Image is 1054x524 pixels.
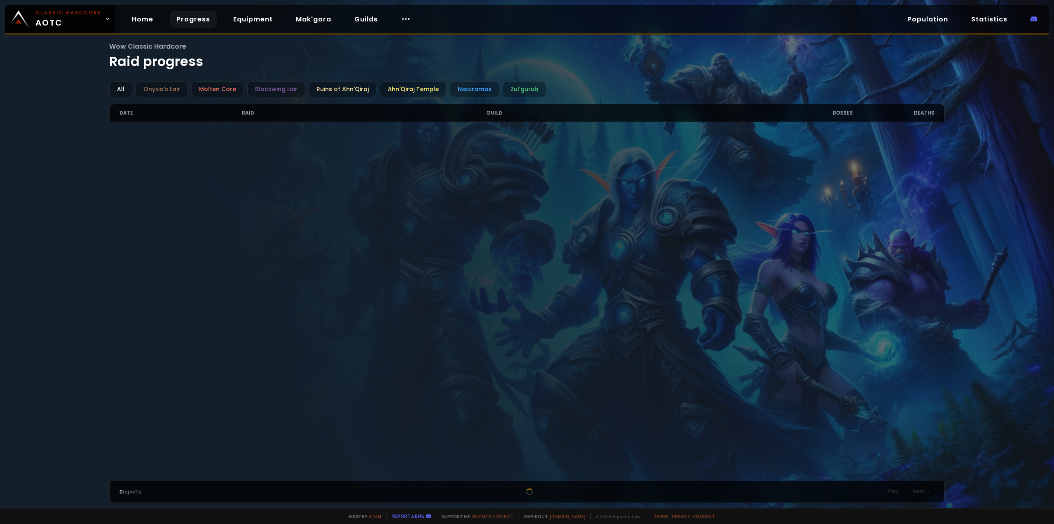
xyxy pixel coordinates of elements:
[380,81,447,97] div: Ahn'Qiraj Temple
[436,513,513,519] span: Support me,
[109,41,944,71] h1: Raid progress
[5,5,115,33] a: Classic HardcoreAOTC
[653,513,669,519] a: Terms
[672,513,690,519] a: Privacy
[590,513,640,519] span: v. d752d5 - production
[247,81,305,97] div: Blackwing Lair
[136,81,188,97] div: Onyxia's Lair
[309,81,377,97] div: Ruins of Ahn'Qiraj
[965,11,1014,28] a: Statistics
[392,513,424,519] a: Report a bug
[227,11,279,28] a: Equipment
[109,41,944,52] span: Wow Classic Hardcore
[35,9,101,16] small: Classic Hardcore
[693,513,715,519] a: Consent
[486,104,771,122] div: Guild
[472,513,513,519] a: Buy me a coffee
[242,104,486,122] div: Raid
[369,513,381,519] a: a fan
[109,81,132,97] div: All
[35,9,101,29] span: AOTC
[289,11,338,28] a: Mak'gora
[344,513,381,519] span: Made by
[450,81,499,97] div: Naxxramas
[878,486,903,498] div: Prev
[503,81,546,97] div: Zul'gurub
[170,11,217,28] a: Progress
[348,11,384,28] a: Guilds
[550,513,586,519] a: [DOMAIN_NAME]
[119,488,123,495] span: 0
[191,81,244,97] div: Molten Core
[901,11,955,28] a: Population
[771,104,853,122] div: Bosses
[908,486,935,498] div: Next
[119,488,323,496] div: reports
[125,11,160,28] a: Home
[853,104,935,122] div: Deaths
[119,104,242,122] div: Date
[518,513,586,519] span: Checkout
